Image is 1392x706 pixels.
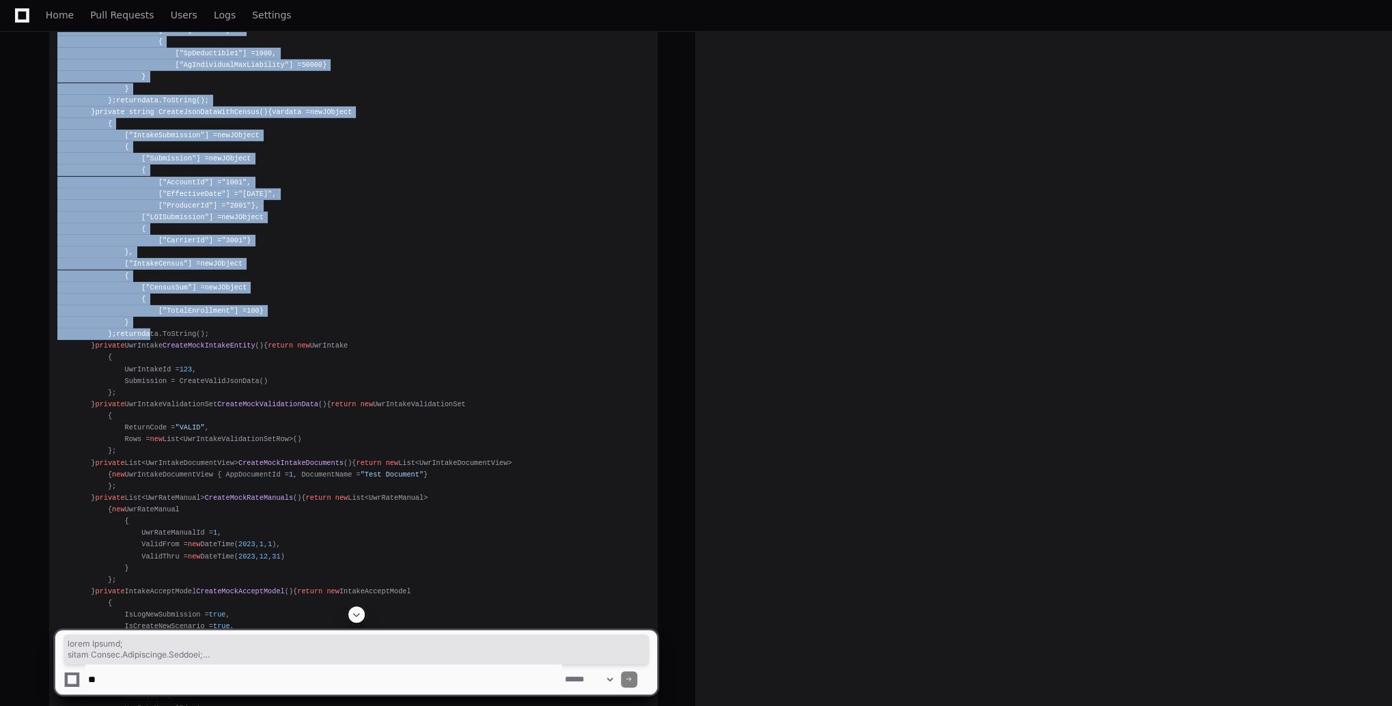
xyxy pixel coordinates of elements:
[331,400,356,408] span: return
[205,494,293,502] span: CreateMockRateManuals
[129,108,154,116] span: string
[112,470,124,479] span: new
[145,154,196,163] span: "Submission"
[188,540,200,548] span: new
[255,49,273,57] span: 1000
[95,459,352,467] span: List<UwrIntakeDocumentView> ()
[238,552,255,561] span: 2023
[95,400,326,408] span: UwrIntakeValidationSet ()
[95,587,293,595] span: IntakeAcceptModel ()
[95,587,124,595] span: private
[289,470,293,479] span: 1
[95,108,268,116] span: ()
[112,505,124,513] span: new
[95,494,124,502] span: private
[180,61,289,69] span: "AgIndividualMaxLiability"
[297,341,309,350] span: new
[145,213,208,221] span: "LOISubmission"
[238,459,344,467] span: CreateMockIntakeDocuments
[200,26,212,34] span: new
[238,540,255,548] span: 2023
[221,213,234,221] span: new
[163,307,234,315] span: "TotalEnrollment"
[95,108,124,116] span: private
[272,108,284,116] span: var
[297,587,322,595] span: return
[116,96,141,104] span: return
[95,400,124,408] span: private
[95,341,263,350] span: UwrIntake ()
[217,131,229,139] span: new
[361,470,423,479] span: "Test Document"
[260,552,268,561] span: 12
[163,236,209,244] span: "CarrierId"
[150,435,163,443] span: new
[225,201,251,210] span: "2001"
[268,540,272,548] span: 1
[356,459,381,467] span: return
[196,587,284,595] span: CreateMockAcceptModel
[221,178,247,186] span: "1001"
[180,365,192,373] span: 123
[176,423,205,432] span: "VALID"
[163,201,213,210] span: "ProducerId"
[46,11,74,19] span: Home
[163,190,225,198] span: "EffectiveDate"
[145,283,192,292] span: "CensusSum"
[217,400,318,408] span: CreateMockValidationData
[95,459,124,467] span: private
[386,459,398,467] span: new
[129,259,188,268] span: "IntakeCensus"
[129,131,205,139] span: "IntakeSubmission"
[95,494,301,502] span: List<UwrRateManual> ()
[361,400,373,408] span: new
[163,26,188,34] span: "CURR"
[214,11,236,19] span: Logs
[68,638,645,660] span: lorem Ipsumd; sitam Consec.Adipiscinge.Seddoei; tempo Incidi.Utla; etdol Magnaa.ENIMadmin.Veniamq...
[180,49,242,57] span: "SpDeductible1"
[209,154,221,163] span: new
[221,236,247,244] span: "3001"
[272,552,280,561] span: 31
[90,11,154,19] span: Pull Requests
[188,552,200,561] span: new
[260,540,264,548] span: 1
[200,259,212,268] span: new
[116,330,141,338] span: return
[268,341,293,350] span: return
[301,61,322,69] span: 50000
[306,494,331,502] span: return
[247,307,259,315] span: 100
[163,341,255,350] span: CreateMockIntakeEntity
[95,341,124,350] span: private
[326,587,339,595] span: new
[335,494,348,502] span: new
[163,178,209,186] span: "AccountId"
[310,108,322,116] span: new
[238,190,272,198] span: "[DATE]"
[171,11,197,19] span: Users
[205,283,217,292] span: new
[158,108,260,116] span: CreateJsonDataWithCensus
[213,528,217,537] span: 1
[252,11,291,19] span: Settings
